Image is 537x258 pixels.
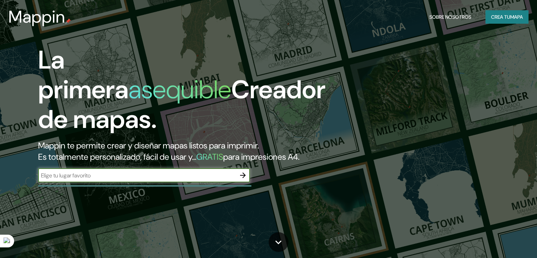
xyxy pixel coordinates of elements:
font: Mappin [8,6,65,28]
font: asequible [129,73,231,106]
button: Sobre nosotros [426,10,474,24]
font: Creador de mapas. [38,73,326,136]
font: La primera [38,43,129,106]
img: pin de mapeo [65,18,71,24]
button: Crea tumapa [485,10,529,24]
font: mapa [510,14,523,20]
font: Mappin te permite crear y diseñar mapas listos para imprimir. [38,140,259,151]
font: para impresiones A4. [223,151,299,162]
font: Es totalmente personalizado, fácil de usar y... [38,151,196,162]
font: GRATIS [196,151,223,162]
font: Sobre nosotros [429,14,471,20]
font: Crea tu [491,14,510,20]
input: Elige tu lugar favorito [38,171,236,180]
